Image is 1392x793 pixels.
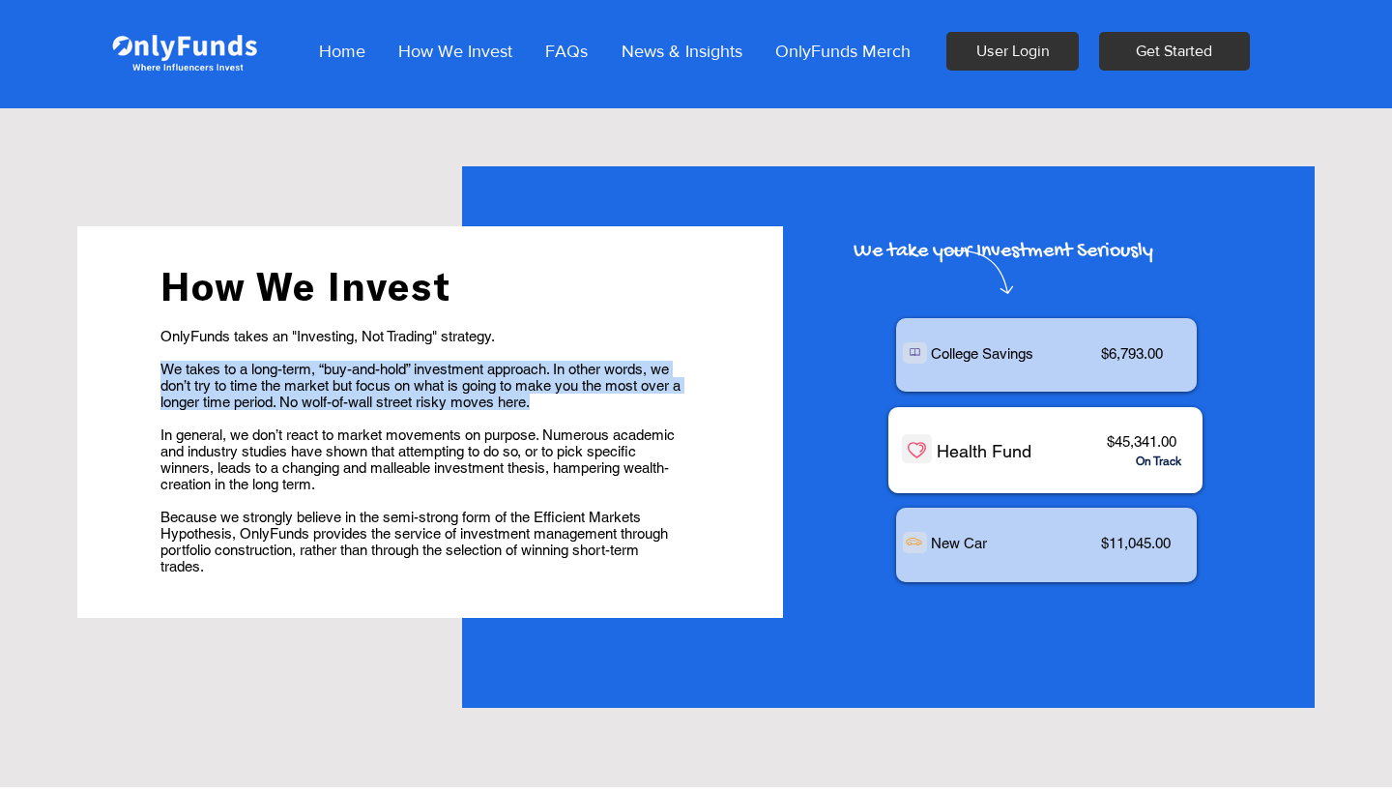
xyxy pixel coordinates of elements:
a: FAQs [529,27,604,75]
a: Home [303,27,382,75]
img: Onlyfunds logo in white on a blue background. [109,17,258,85]
span: New Car [931,535,987,551]
a: News & Insights [604,27,759,75]
nav: Site [303,27,926,75]
a: OnlyFunds Merch [759,27,926,75]
p: Home [309,27,375,75]
p: How We Invest [389,27,522,75]
span: Health Fund [937,441,1031,461]
span: Because we strongly believe in the semi-strong form of the Efficient Markets Hypothesis, OnlyFund... [160,509,668,574]
span: Get Started [1136,41,1212,62]
p: FAQs [536,27,597,75]
span: On Track [1136,455,1181,468]
span: We takes to a long-term, “buy-and-hold” investment approach. In other words, we don’t try to time... [160,361,681,410]
span: College Savings [931,345,1033,362]
span: We take your Investment Seriously [854,239,1153,264]
p: News & Insights [612,27,752,75]
span: $6,793.00 [1101,345,1163,362]
p: OnlyFunds Merch [766,27,920,75]
a: Get Started [1099,32,1250,71]
a: User Login [946,32,1079,71]
span: $11,045.00 [1101,535,1171,551]
span: How We Invest [160,262,451,308]
p: OnlyFunds takes an "Investing, Not Trading" strategy. [160,328,682,344]
span: User Login [976,41,1049,62]
span: In general, we don’t react to market movements on purpose. Numerous academic and industry studies... [160,426,675,492]
a: How We Invest [382,27,529,75]
span: $45,341.00 [1107,433,1176,450]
